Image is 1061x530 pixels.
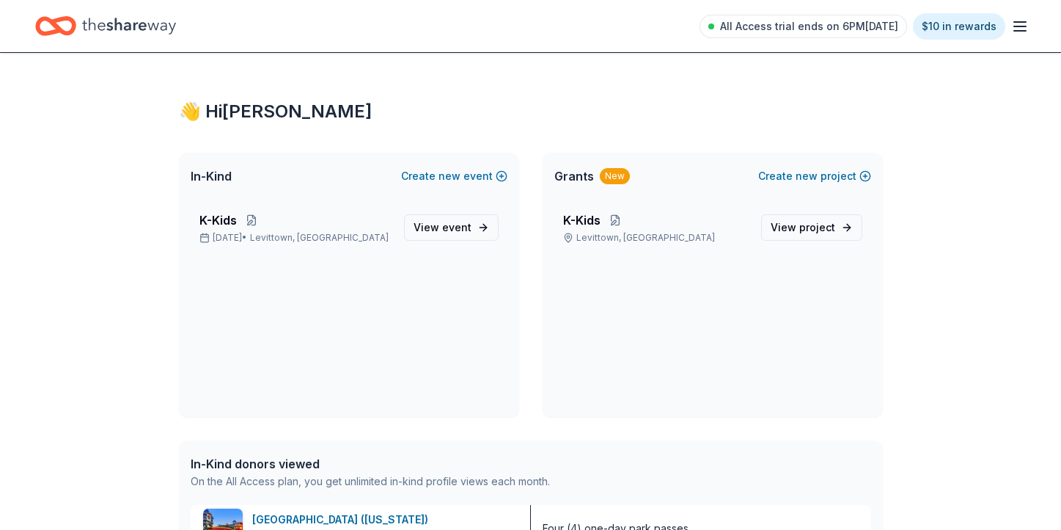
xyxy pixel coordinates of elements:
span: In-Kind [191,167,232,185]
div: [GEOGRAPHIC_DATA] ([US_STATE]) [252,511,434,529]
div: On the All Access plan, you get unlimited in-kind profile views each month. [191,473,550,490]
span: K-Kids [563,211,601,229]
span: K-Kids [199,211,237,229]
p: Levittown, [GEOGRAPHIC_DATA] [563,232,749,244]
span: event [442,221,471,233]
div: New [600,168,630,184]
div: In-Kind donors viewed [191,455,550,473]
button: Createnewevent [401,167,507,185]
a: View project [761,214,862,241]
span: Grants [554,167,594,185]
a: Home [35,9,176,43]
span: View [771,219,835,236]
a: $10 in rewards [913,13,1005,40]
button: Createnewproject [758,167,871,185]
a: All Access trial ends on 6PM[DATE] [700,15,907,38]
div: 👋 Hi [PERSON_NAME] [179,100,883,123]
span: new [796,167,818,185]
a: View event [404,214,499,241]
span: View [414,219,471,236]
span: project [799,221,835,233]
span: Levittown, [GEOGRAPHIC_DATA] [250,232,389,244]
span: new [438,167,460,185]
p: [DATE] • [199,232,392,244]
span: All Access trial ends on 6PM[DATE] [720,18,898,35]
